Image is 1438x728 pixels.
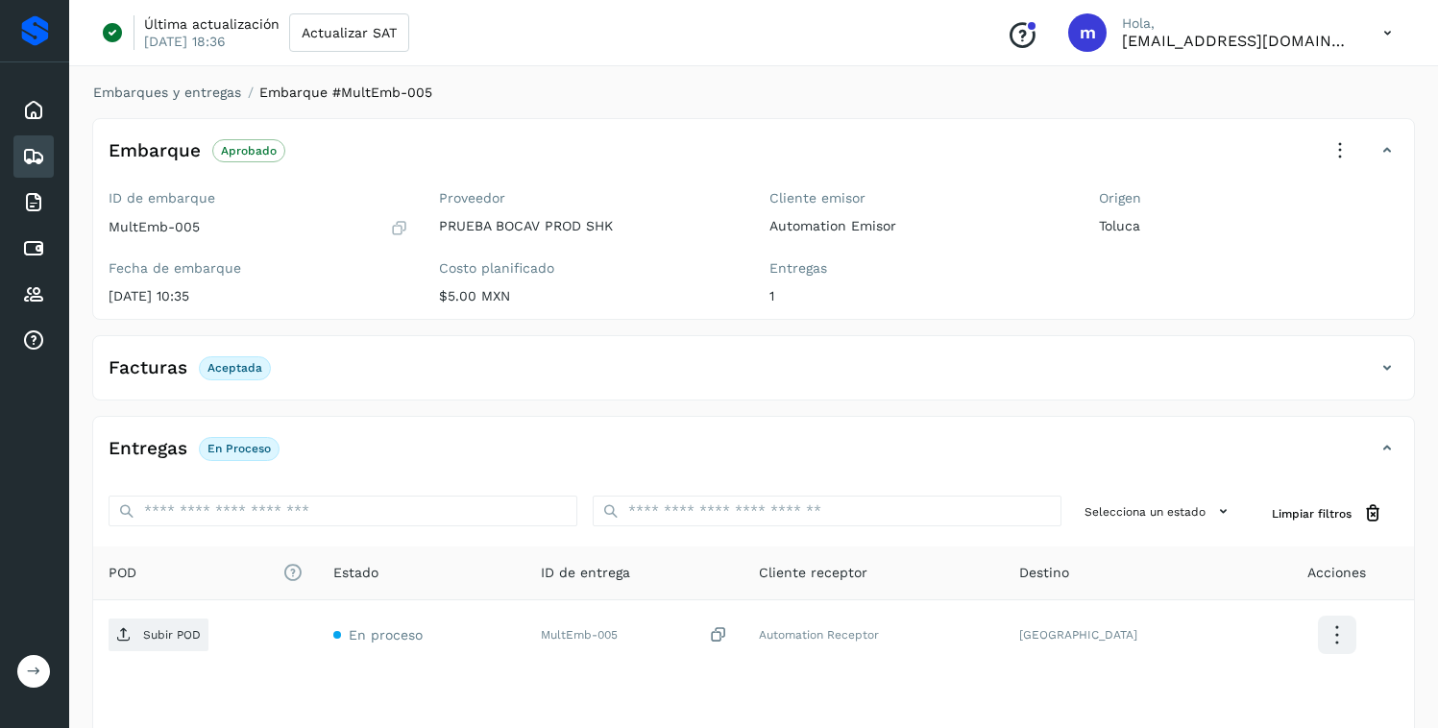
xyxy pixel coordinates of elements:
[93,85,241,100] a: Embarques y entregas
[1272,505,1352,522] span: Limpiar filtros
[109,260,408,277] label: Fecha de embarque
[13,320,54,362] div: Analiticas de tarifas
[1099,190,1399,206] label: Origen
[207,442,271,455] p: En proceso
[439,190,739,206] label: Proveedor
[349,627,423,643] span: En proceso
[1004,600,1260,669] td: [GEOGRAPHIC_DATA]
[439,218,739,234] p: PRUEBA BOCAV PROD SHK
[13,274,54,316] div: Proveedores
[144,15,280,33] p: Última actualización
[144,33,226,50] p: [DATE] 18:36
[1099,218,1399,234] p: Toluca
[109,438,187,460] h4: Entregas
[93,352,1414,400] div: FacturasAceptada
[1122,32,1353,50] p: mercedes@solvento.mx
[439,260,739,277] label: Costo planificado
[221,144,277,158] p: Aprobado
[109,288,408,304] p: [DATE] 10:35
[109,219,200,235] p: MultEmb-005
[207,361,262,375] p: Aceptada
[259,85,432,100] span: Embarque #MultEmb-005
[13,135,54,178] div: Embarques
[92,83,1415,103] nav: breadcrumb
[439,288,739,304] p: $5.00 MXN
[109,619,208,651] button: Subir POD
[769,260,1069,277] label: Entregas
[769,288,1069,304] p: 1
[13,182,54,224] div: Facturas
[769,190,1069,206] label: Cliente emisor
[769,218,1069,234] p: Automation Emisor
[743,600,1004,669] td: Automation Receptor
[1307,563,1366,583] span: Acciones
[109,190,408,206] label: ID de embarque
[1256,496,1399,531] button: Limpiar filtros
[541,625,728,645] div: MultEmb-005
[333,563,378,583] span: Estado
[1019,563,1069,583] span: Destino
[302,26,397,39] span: Actualizar SAT
[1122,15,1353,32] p: Hola,
[93,432,1414,480] div: EntregasEn proceso
[109,140,201,162] h4: Embarque
[289,13,409,52] button: Actualizar SAT
[93,134,1414,182] div: EmbarqueAprobado
[109,563,303,583] span: POD
[13,228,54,270] div: Cuentas por pagar
[13,89,54,132] div: Inicio
[109,357,187,379] h4: Facturas
[759,563,867,583] span: Cliente receptor
[1077,496,1241,527] button: Selecciona un estado
[143,628,201,642] p: Subir POD
[541,563,630,583] span: ID de entrega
